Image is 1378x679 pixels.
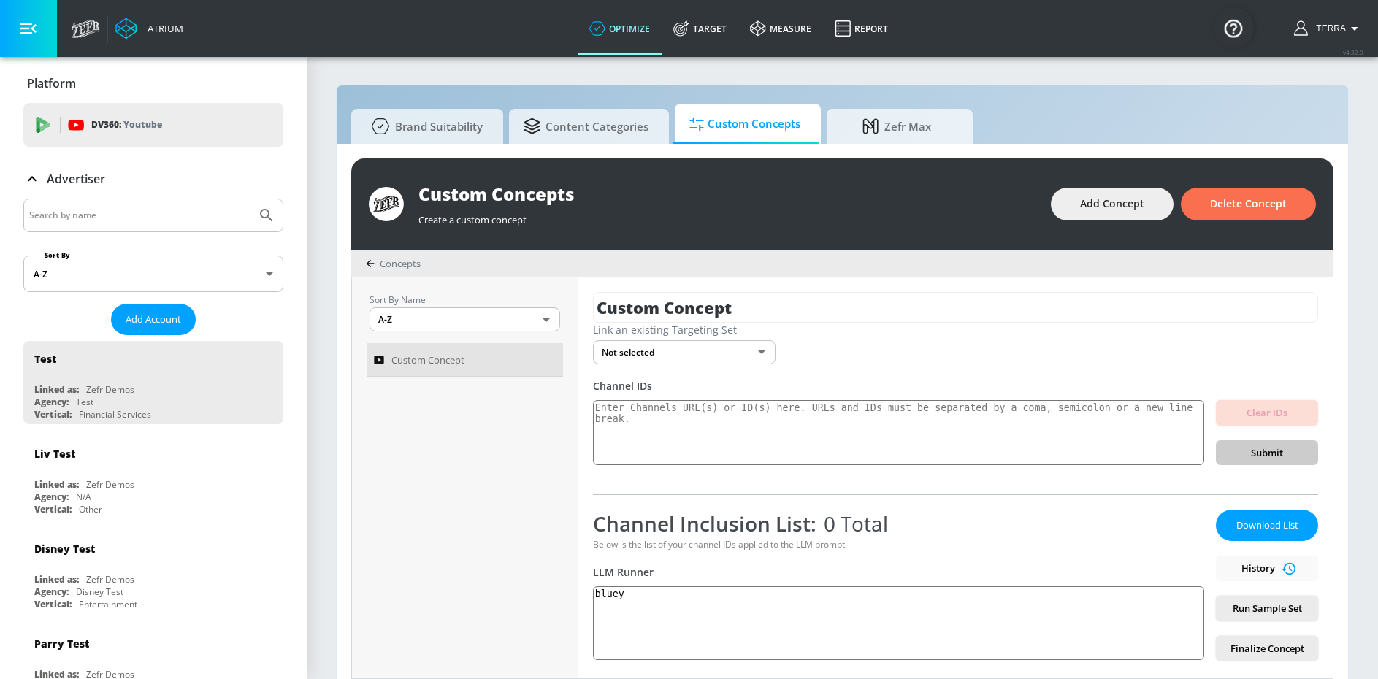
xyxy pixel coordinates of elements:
[370,307,560,331] div: A-Z
[42,250,73,260] label: Sort By
[23,103,283,147] div: DV360: Youtube
[823,2,900,55] a: Report
[1181,188,1316,220] button: Delete Concept
[23,256,283,292] div: A-Z
[738,2,823,55] a: measure
[370,292,560,307] p: Sort By Name
[115,18,183,39] a: Atrium
[593,323,1318,337] div: Link an existing Targeting Set
[1080,195,1144,213] span: Add Concept
[367,343,563,377] a: Custom Concept
[86,383,134,396] div: Zefr Demos
[593,586,1204,660] textarea: bluey
[23,158,283,199] div: Advertiser
[23,341,283,424] div: TestLinked as:Zefr DemosAgency:TestVertical:Financial Services
[34,383,79,396] div: Linked as:
[1228,640,1306,657] span: Finalize Concept
[418,182,1036,206] div: Custom Concepts
[27,75,76,91] p: Platform
[391,351,464,369] span: Custom Concept
[366,109,483,144] span: Brand Suitability
[34,491,69,503] div: Agency:
[34,542,95,556] div: Disney Test
[1216,510,1318,541] button: Download List
[86,478,134,491] div: Zefr Demos
[142,22,183,35] div: Atrium
[34,447,75,461] div: Liv Test
[1210,195,1287,213] span: Delete Concept
[34,586,69,598] div: Agency:
[34,396,69,408] div: Agency:
[593,510,1204,537] div: Channel Inclusion List:
[816,510,888,537] span: 0 Total
[29,206,250,225] input: Search by name
[1216,636,1318,661] button: Finalize Concept
[1228,404,1306,421] span: Clear IDs
[593,565,1204,579] div: LLM Runner
[23,531,283,614] div: Disney TestLinked as:Zefr DemosAgency:Disney TestVertical:Entertainment
[34,598,72,610] div: Vertical:
[1343,48,1363,56] span: v 4.32.0
[23,436,283,519] div: Liv TestLinked as:Zefr DemosAgency:N/AVertical:Other
[34,503,72,515] div: Vertical:
[1213,7,1254,48] button: Open Resource Center
[79,598,137,610] div: Entertainment
[47,171,105,187] p: Advertiser
[524,109,648,144] span: Content Categories
[91,117,162,133] p: DV360:
[593,340,776,364] div: Not selected
[593,379,1318,393] div: Channel IDs
[366,257,421,270] div: Concepts
[34,478,79,491] div: Linked as:
[380,257,421,270] span: Concepts
[1051,188,1174,220] button: Add Concept
[76,396,93,408] div: Test
[126,311,181,328] span: Add Account
[1310,23,1346,34] span: login as: terra.richardson@zefr.com
[23,63,283,104] div: Platform
[1230,517,1304,534] span: Download List
[34,352,56,366] div: Test
[593,538,1204,551] div: Below is the list of your channel IDs applied to the LLM prompt.
[111,304,196,335] button: Add Account
[76,491,91,503] div: N/A
[34,573,79,586] div: Linked as:
[34,637,89,651] div: Parry Test
[79,503,102,515] div: Other
[86,573,134,586] div: Zefr Demos
[1216,596,1318,621] button: Run Sample Set
[418,206,1036,226] div: Create a custom concept
[662,2,738,55] a: Target
[123,117,162,132] p: Youtube
[79,408,151,421] div: Financial Services
[1216,400,1318,426] button: Clear IDs
[841,109,952,144] span: Zefr Max
[34,408,72,421] div: Vertical:
[578,2,662,55] a: optimize
[1294,20,1363,37] button: Terra
[76,586,123,598] div: Disney Test
[1228,600,1306,617] span: Run Sample Set
[689,107,800,142] span: Custom Concepts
